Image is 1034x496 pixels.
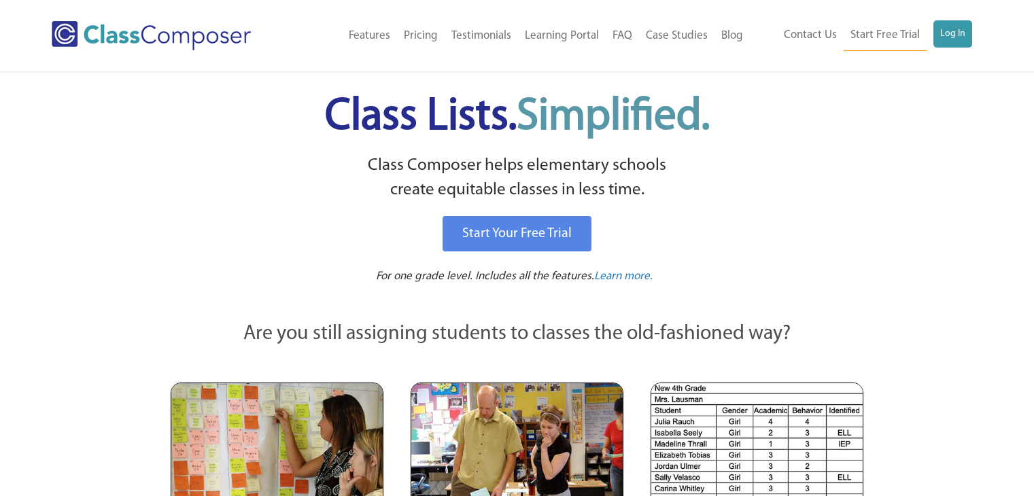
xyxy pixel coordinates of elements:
[518,21,606,51] a: Learning Portal
[594,268,653,285] a: Learn more.
[443,216,591,251] a: Start Your Free Trial
[171,319,864,349] p: Are you still assigning students to classes the old-fashioned way?
[606,21,639,51] a: FAQ
[397,21,445,51] a: Pricing
[376,270,594,282] span: For one grade level. Includes all the features.
[844,20,927,51] a: Start Free Trial
[342,21,397,51] a: Features
[52,21,251,50] img: Class Composer
[777,20,844,50] a: Contact Us
[594,270,653,282] span: Learn more.
[294,21,749,51] nav: Header Menu
[517,95,710,139] span: Simplified.
[714,21,750,51] a: Blog
[169,154,866,203] p: Class Composer helps elementary schools create equitable classes in less time.
[750,20,972,51] nav: Header Menu
[462,227,572,241] span: Start Your Free Trial
[639,21,714,51] a: Case Studies
[933,20,972,48] a: Log In
[325,95,710,139] span: Class Lists.
[445,21,518,51] a: Testimonials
